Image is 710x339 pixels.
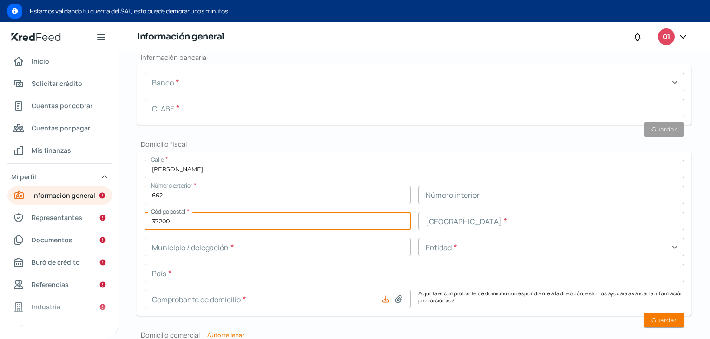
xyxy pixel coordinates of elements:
[207,332,244,338] button: Autorrellenar
[32,234,72,246] span: Documentos
[32,122,90,134] span: Cuentas por pagar
[7,97,112,115] a: Cuentas por cobrar
[7,74,112,93] a: Solicitar crédito
[151,182,192,189] span: Número exterior
[11,171,36,183] span: Mi perfil
[32,189,95,201] span: Información general
[418,290,684,308] p: Adjunta el comprobante de domicilio correspondiente a la dirección, esto nos ayudará a validar la...
[137,53,691,62] h2: Información bancaria
[32,100,92,111] span: Cuentas por cobrar
[137,140,691,149] h2: Domicilio fiscal
[7,253,112,272] a: Buró de crédito
[32,323,79,335] span: Redes sociales
[151,156,164,163] span: Calle
[32,279,69,290] span: Referencias
[7,275,112,294] a: Referencias
[151,208,185,215] span: Código postal
[7,119,112,137] a: Cuentas por pagar
[32,78,82,89] span: Solicitar crédito
[7,186,112,205] a: Información general
[32,55,49,67] span: Inicio
[32,301,60,313] span: Industria
[32,144,71,156] span: Mis finanzas
[32,256,80,268] span: Buró de crédito
[7,52,112,71] a: Inicio
[7,298,112,316] a: Industria
[32,212,82,223] span: Representantes
[7,231,112,249] a: Documentos
[644,313,684,327] button: Guardar
[663,32,670,43] span: 01
[7,320,112,339] a: Redes sociales
[137,30,224,44] h1: Información general
[7,209,112,227] a: Representantes
[7,141,112,160] a: Mis finanzas
[30,6,703,17] span: Estamos validando tu cuenta del SAT, esto puede demorar unos minutos.
[644,122,684,137] button: Guardar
